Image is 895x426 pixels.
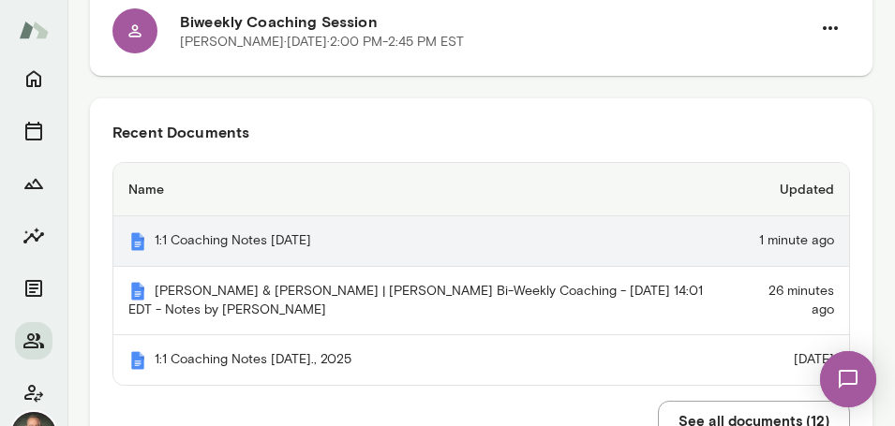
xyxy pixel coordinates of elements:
[113,335,738,385] th: 1:1 Coaching Notes [DATE]., 2025
[738,163,849,216] th: Updated
[128,351,147,370] img: Mento
[15,60,52,97] button: Home
[128,282,147,301] img: Mento
[738,335,849,385] td: [DATE]
[19,12,49,48] img: Mento
[112,121,850,143] h6: Recent Documents
[15,322,52,360] button: Members
[15,165,52,202] button: Growth Plan
[180,10,811,33] h6: Biweekly Coaching Session
[113,267,738,336] th: [PERSON_NAME] & [PERSON_NAME] | [PERSON_NAME] Bi-Weekly Coaching - [DATE] 14:01 EDT - Notes by [P...
[15,217,52,255] button: Insights
[113,216,738,267] th: 1:1 Coaching Notes [DATE]
[113,163,738,216] th: Name
[15,375,52,412] button: Client app
[128,232,147,251] img: Mento
[180,33,464,51] p: [PERSON_NAME] · [DATE] · 2:00 PM-2:45 PM EST
[738,216,849,267] td: 1 minute ago
[738,267,849,336] td: 26 minutes ago
[15,270,52,307] button: Documents
[15,112,52,150] button: Sessions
